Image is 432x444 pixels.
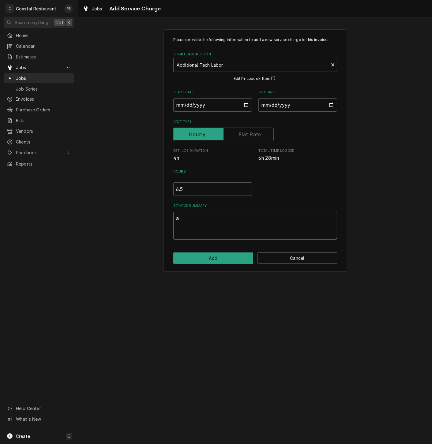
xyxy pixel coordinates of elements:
span: Calendar [16,43,71,49]
a: Go to Help Center [4,403,74,413]
a: Bills [4,115,74,125]
span: Total Time Logged [258,155,337,162]
a: Reports [4,159,74,169]
a: Vendors [4,126,74,136]
div: Button Group [173,252,337,264]
div: Est. Job Duration [173,148,252,162]
span: Purchase Orders [16,106,71,113]
span: Help Center [16,405,71,412]
a: Calendar [4,41,74,51]
button: Add [173,252,253,264]
div: Phill Blush's Avatar [64,4,73,13]
span: C [67,433,70,439]
a: Go to Jobs [4,62,74,73]
input: yyyy-mm-dd [258,98,337,112]
span: Est. Job Duration [173,148,252,153]
span: Jobs [16,75,71,81]
a: Estimates [4,52,74,62]
span: Bills [16,117,71,124]
div: Line Item Create/Update [163,29,347,272]
label: Start Date [173,90,252,95]
a: Home [4,30,74,40]
span: Estimates [16,54,71,60]
div: Button Group Row [173,252,337,264]
a: Jobs [4,73,74,83]
button: Cancel [257,252,337,264]
div: Unit Type [173,119,337,141]
label: Short Description [173,52,337,57]
a: Clients [4,137,74,147]
div: [object Object] [173,169,252,196]
input: yyyy-mm-dd [173,98,252,112]
div: Start Date [173,90,252,112]
a: Jobs [80,4,105,14]
span: Search anything [15,19,48,26]
span: Est. Job Duration [173,155,252,162]
button: Edit Pricebook Item [233,75,278,83]
span: Clients [16,139,71,145]
span: Total Time Logged [258,148,337,153]
span: 6h 28min [258,155,279,161]
a: Invoices [4,94,74,104]
span: Create [16,434,30,439]
span: Ctrl [55,19,63,26]
div: Service Summary [173,203,337,240]
a: Go to Pricebook [4,147,74,158]
span: Jobs [92,6,102,12]
div: C [6,4,14,13]
span: Home [16,32,71,39]
a: Job Series [4,84,74,94]
div: End Date [258,90,337,112]
label: Unit Type [173,119,337,124]
textarea: ad [173,212,337,240]
span: Invoices [16,96,71,102]
div: Coastal Restaurant Repair [16,6,61,12]
div: Short Description [173,52,337,82]
span: Jobs [16,64,62,71]
p: Please provide the following information to add a new service charge to this invoice: [173,37,337,43]
span: Vendors [16,128,71,134]
div: Total Time Logged [258,148,337,162]
div: PB [64,4,73,13]
span: Job Series [16,86,71,92]
label: Service Summary [173,203,337,208]
label: Hours [173,169,252,179]
span: Reports [16,161,71,167]
span: What's New [16,416,71,422]
div: Line Item Create/Update Form [173,37,337,240]
a: Go to What's New [4,414,74,424]
span: K [68,19,70,26]
label: End Date [258,90,337,95]
button: Search anythingCtrlK [4,17,74,28]
span: 4h [173,155,179,161]
span: Add Service Charge [107,5,161,13]
a: Purchase Orders [4,105,74,115]
span: Pricebook [16,149,62,156]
